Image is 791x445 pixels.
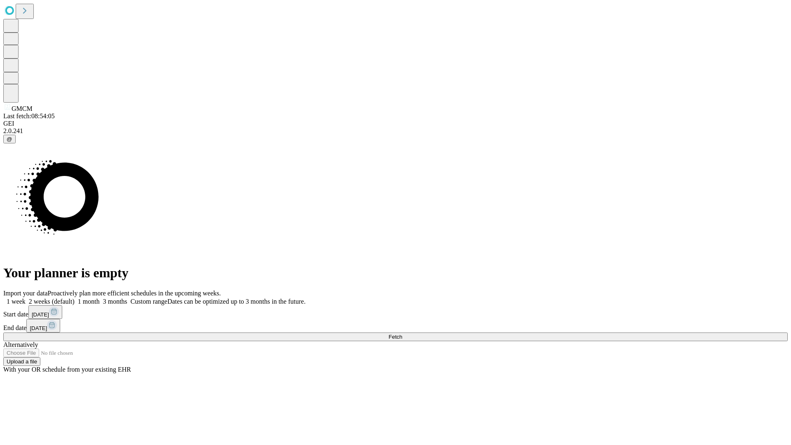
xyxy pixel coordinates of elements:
[3,265,788,281] h1: Your planner is empty
[3,341,38,348] span: Alternatively
[103,298,127,305] span: 3 months
[388,334,402,340] span: Fetch
[12,105,33,112] span: GMCM
[3,120,788,127] div: GEI
[3,333,788,341] button: Fetch
[3,319,788,333] div: End date
[26,319,60,333] button: [DATE]
[28,305,62,319] button: [DATE]
[7,136,12,142] span: @
[30,325,47,331] span: [DATE]
[78,298,100,305] span: 1 month
[29,298,75,305] span: 2 weeks (default)
[48,290,221,297] span: Proactively plan more efficient schedules in the upcoming weeks.
[3,112,55,119] span: Last fetch: 08:54:05
[3,357,40,366] button: Upload a file
[7,298,26,305] span: 1 week
[3,366,131,373] span: With your OR schedule from your existing EHR
[32,311,49,318] span: [DATE]
[131,298,167,305] span: Custom range
[167,298,305,305] span: Dates can be optimized up to 3 months in the future.
[3,127,788,135] div: 2.0.241
[3,290,48,297] span: Import your data
[3,305,788,319] div: Start date
[3,135,16,143] button: @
